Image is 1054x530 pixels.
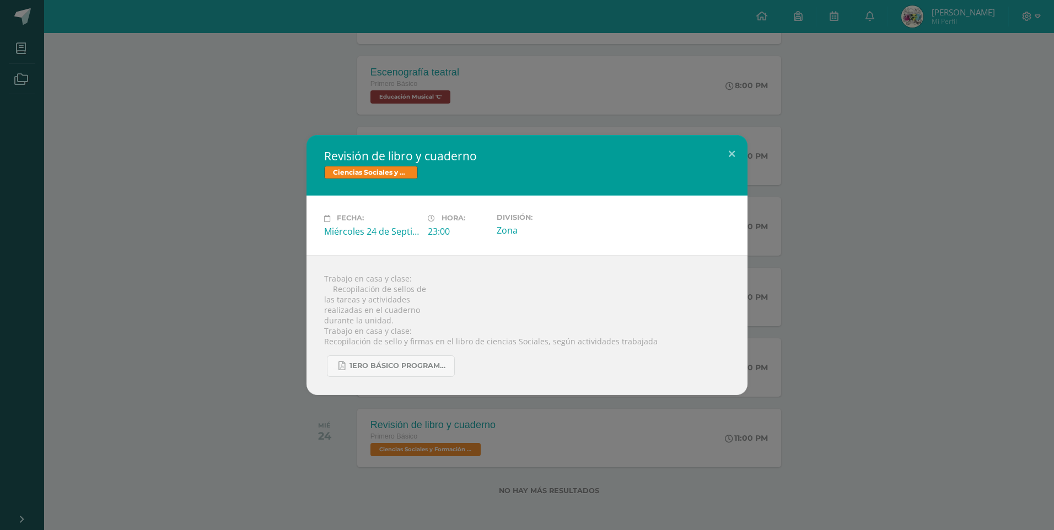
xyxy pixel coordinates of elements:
label: División: [497,213,591,221]
h2: Revisión de libro y cuaderno [324,148,730,164]
span: Fecha: [337,214,364,223]
div: Miércoles 24 de Septiembre [324,225,419,237]
div: 23:00 [428,225,488,237]
span: Hora: [442,214,465,223]
span: 1ero Básico programación.pdf [349,361,449,370]
button: Close (Esc) [716,135,748,172]
span: Ciencias Sociales y Formación Ciudadana [324,166,418,179]
a: 1ero Básico programación.pdf [327,355,455,377]
div: Trabajo en casa y clase: Recopilación de sellos de las tareas y actividades realizadas en el cu... [306,255,748,395]
div: Zona [497,224,591,236]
